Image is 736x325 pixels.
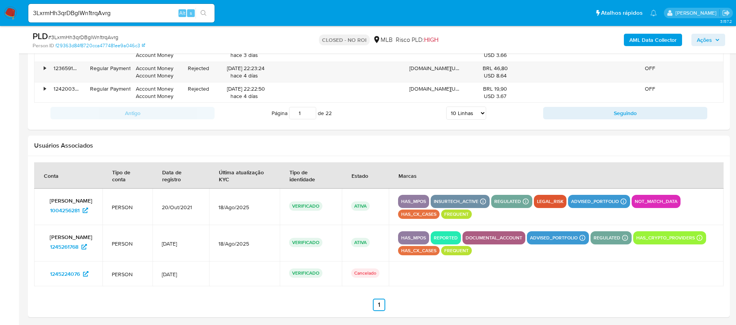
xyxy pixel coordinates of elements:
span: Alt [179,9,185,17]
b: PLD [33,30,48,42]
span: Ações [697,34,712,46]
button: Ações [691,34,725,46]
b: Person ID [33,42,54,49]
div: MLB [373,36,393,44]
span: s [190,9,192,17]
p: CLOSED - NO ROI [319,34,370,45]
button: AML Data Collector [624,34,682,46]
p: adriano.brito@mercadolivre.com [675,9,719,17]
a: f29363d84f8720cca477481ee9a046c3 [55,42,145,49]
a: Sair [722,9,730,17]
input: Pesquise usuários ou casos... [28,8,215,18]
a: Notificações [650,10,657,16]
span: HIGH [424,35,438,44]
button: search-icon [196,8,211,19]
span: Atalhos rápidos [601,9,642,17]
b: AML Data Collector [629,34,677,46]
span: 3.157.2 [720,18,732,24]
h2: Usuários Associados [34,142,724,150]
span: # 3LxrmHh3qrDBglWn1trqAvrg [48,33,118,41]
span: Risco PLD: [396,36,438,44]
